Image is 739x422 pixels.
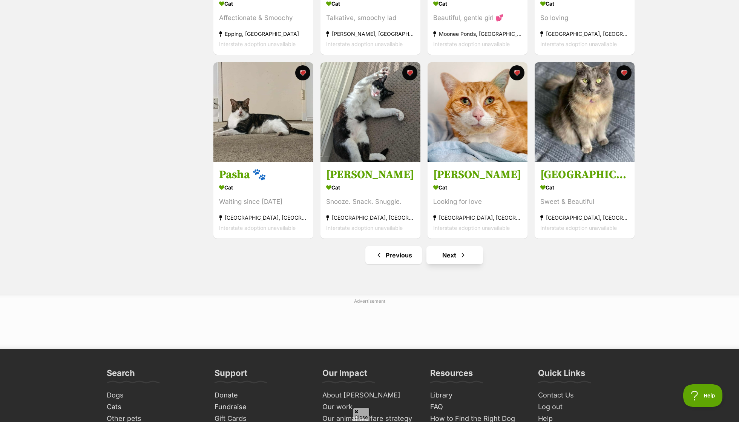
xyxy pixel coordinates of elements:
div: Cat [540,182,629,193]
div: Beautiful, gentle girl 💕 [433,13,522,23]
a: Our work [319,401,420,413]
a: Previous page [365,246,422,264]
h3: Resources [430,368,473,383]
h3: [PERSON_NAME] [326,168,415,182]
a: [PERSON_NAME] Cat Snooze. Snack. Snuggle. [GEOGRAPHIC_DATA], [GEOGRAPHIC_DATA] Interstate adoptio... [320,162,420,239]
div: Cat [433,182,522,193]
img: Pasha 🐾 [213,62,313,162]
div: [GEOGRAPHIC_DATA], [GEOGRAPHIC_DATA] [540,29,629,39]
button: favourite [616,65,632,80]
img: Dr. Seuss [428,62,527,162]
div: Cat [219,182,308,193]
a: Donate [212,390,312,401]
h3: [GEOGRAPHIC_DATA] [540,168,629,182]
a: Library [427,390,527,401]
h3: Pasha 🐾 [219,168,308,182]
div: [GEOGRAPHIC_DATA], [GEOGRAPHIC_DATA] [326,213,415,223]
div: [GEOGRAPHIC_DATA], [GEOGRAPHIC_DATA] [433,213,522,223]
span: Interstate adoption unavailable [326,225,403,231]
span: Interstate adoption unavailable [326,41,403,48]
h3: Our Impact [322,368,367,383]
div: Epping, [GEOGRAPHIC_DATA] [219,29,308,39]
div: So loving [540,13,629,23]
div: Moonee Ponds, [GEOGRAPHIC_DATA] [433,29,522,39]
div: [GEOGRAPHIC_DATA], [GEOGRAPHIC_DATA] [219,213,308,223]
span: Interstate adoption unavailable [219,225,296,231]
button: favourite [402,65,417,80]
a: Log out [535,401,635,413]
span: Interstate adoption unavailable [540,225,617,231]
div: Affectionate & Smoochy [219,13,308,23]
a: Next page [426,246,483,264]
h3: [PERSON_NAME] [433,168,522,182]
h3: Search [107,368,135,383]
div: Looking for love [433,197,522,207]
div: Cat [326,182,415,193]
img: Gary [320,62,420,162]
span: Close [353,408,369,421]
a: Contact Us [535,390,635,401]
a: Pasha 🐾 Cat Waiting since [DATE] [GEOGRAPHIC_DATA], [GEOGRAPHIC_DATA] Interstate adoption unavail... [213,162,313,239]
span: Interstate adoption unavailable [433,225,510,231]
h3: Support [215,368,247,383]
button: favourite [295,65,310,80]
div: [PERSON_NAME], [GEOGRAPHIC_DATA] [326,29,415,39]
span: Interstate adoption unavailable [219,41,296,48]
a: Dogs [104,390,204,401]
button: favourite [509,65,524,80]
div: Waiting since [DATE] [219,197,308,207]
a: About [PERSON_NAME] [319,390,420,401]
span: Interstate adoption unavailable [540,41,617,48]
div: Sweet & Beautiful [540,197,629,207]
div: Snooze. Snack. Snuggle. [326,197,415,207]
nav: Pagination [213,246,635,264]
span: Interstate adoption unavailable [433,41,510,48]
a: [PERSON_NAME] Cat Looking for love [GEOGRAPHIC_DATA], [GEOGRAPHIC_DATA] Interstate adoption unava... [428,162,527,239]
a: [GEOGRAPHIC_DATA] Cat Sweet & Beautiful [GEOGRAPHIC_DATA], [GEOGRAPHIC_DATA] Interstate adoption ... [535,162,635,239]
a: FAQ [427,401,527,413]
a: Cats [104,401,204,413]
img: Paris [535,62,635,162]
div: [GEOGRAPHIC_DATA], [GEOGRAPHIC_DATA] [540,213,629,223]
iframe: Help Scout Beacon - Open [683,384,724,407]
div: Talkative, smoochy lad [326,13,415,23]
h3: Quick Links [538,368,585,383]
a: Fundraise [212,401,312,413]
